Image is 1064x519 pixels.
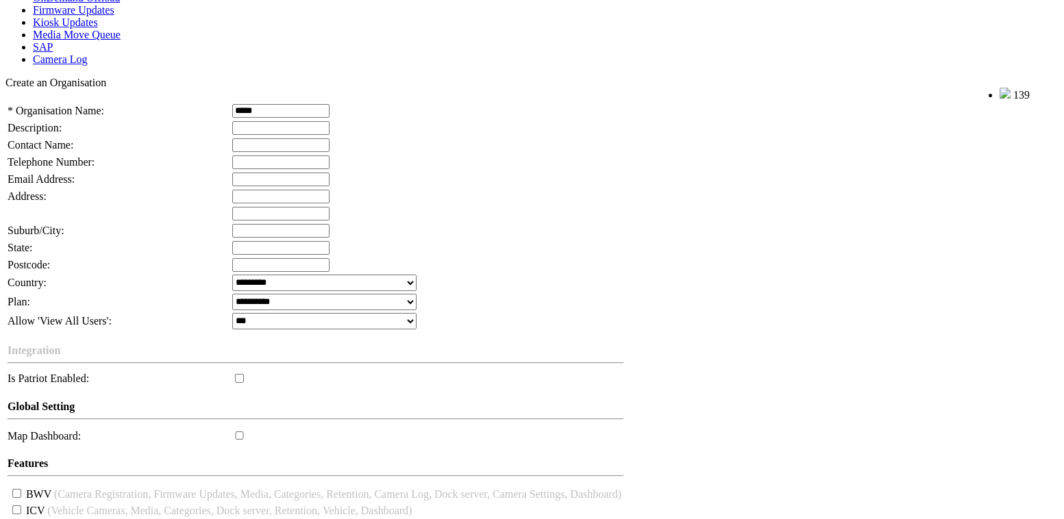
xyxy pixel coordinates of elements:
[33,41,53,53] a: SAP
[8,296,30,307] span: Plan:
[8,259,50,270] span: Postcode:
[8,401,75,412] span: Global Setting
[26,488,51,500] span: BWV
[8,156,95,168] span: Telephone Number:
[8,105,104,116] span: * Organisation Name:
[8,315,112,327] span: Allow 'View All Users':
[33,29,121,40] a: Media Move Queue
[861,88,973,99] span: Welcome, Aqil (Administrator)
[7,371,230,386] td: Is Patriot Enabled:
[8,122,62,134] span: Description:
[33,16,98,28] a: Kiosk Updates
[1000,88,1011,99] img: bell25.png
[8,225,64,236] span: Suburb/City:
[26,505,45,516] span: ICV
[47,505,412,516] span: (Vehicle Cameras, Media, Categories, Dock server, Retention, Vehicle, Dashboard)
[33,53,88,65] a: Camera Log
[8,139,73,151] span: Contact Name:
[5,77,106,88] span: Create an Organisation
[8,173,75,185] span: Email Address:
[8,344,60,356] span: Integration
[54,488,621,500] span: (Camera Registration, Firmware Updates, Media, Categories, Retention, Camera Log, Dock server, Ca...
[1013,89,1030,101] span: 139
[8,242,32,253] span: State:
[8,190,47,202] span: Address:
[33,4,114,16] a: Firmware Updates
[8,457,48,469] span: Features
[8,277,47,288] span: Country:
[8,430,81,442] span: Map Dashboard:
